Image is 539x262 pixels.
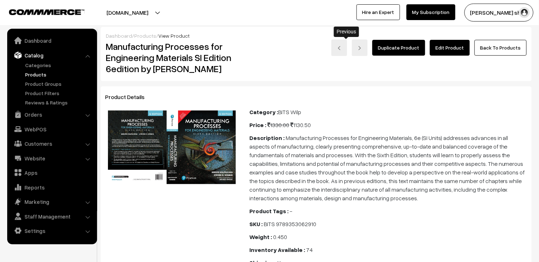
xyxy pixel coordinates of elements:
[106,33,132,39] a: Dashboard
[249,121,266,128] b: Price :
[9,34,95,47] a: Dashboard
[264,220,316,228] span: BITS 9789353062910
[249,207,289,215] b: Product Tags :
[475,40,527,56] a: Back To Products
[249,108,278,116] b: Category :
[249,134,525,202] span: Manufacturing Processes for Engineering Materials, 6e (SI Units) addresses advances in all aspect...
[430,40,470,56] a: Edit Product
[249,108,527,116] div: BITS Wilp
[134,33,156,39] a: Products
[9,195,95,208] a: Marketing
[106,41,239,75] h2: Manufacturing Processes for Engineering Materials SI Edition 6edition by [PERSON_NAME]
[249,220,263,228] b: SKU :
[158,33,190,39] span: View Product
[9,166,95,179] a: Apps
[9,181,95,194] a: Reports
[105,93,153,100] span: Product Details
[23,89,95,97] a: Product Filters
[290,207,292,215] span: -
[249,134,285,141] b: Description :
[9,210,95,223] a: Staff Management
[23,99,95,106] a: Reviews & Ratings
[519,7,530,18] img: user
[334,27,359,37] div: Previous
[9,224,95,237] a: Settings
[337,46,341,50] img: left-arrow.png
[306,246,313,253] span: 74
[357,4,400,20] a: Hire an Expert
[108,111,237,184] img: 175387846750419789353062910.jpg
[23,61,95,69] a: Categories
[9,123,95,136] a: WebPOS
[9,152,95,165] a: Website
[9,108,95,121] a: Orders
[23,80,95,88] a: Product Groups
[249,121,527,129] div: 1130.50
[23,71,95,78] a: Products
[81,4,173,22] button: [DOMAIN_NAME]
[106,32,527,39] div: / /
[9,7,72,16] a: COMMMERCE
[9,9,85,15] img: COMMMERCE
[407,4,456,20] a: My Subscription
[9,49,95,62] a: Catalog
[249,246,305,253] b: Inventory Available :
[465,4,534,22] button: [PERSON_NAME] sha…
[267,121,289,128] span: 1330.00
[273,233,287,240] span: 0.450
[358,46,362,50] img: right-arrow.png
[372,40,425,56] a: Duplicate Product
[249,233,272,240] b: Weight :
[9,137,95,150] a: Customers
